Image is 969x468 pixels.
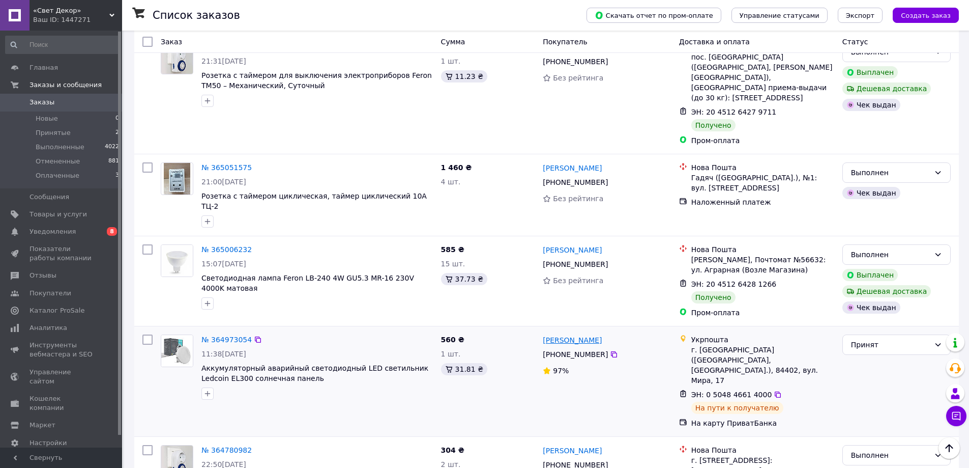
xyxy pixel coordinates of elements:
a: Создать заказ [883,11,959,19]
a: [PERSON_NAME] [543,335,602,345]
div: Чек выдан [842,187,900,199]
span: Сумма [441,38,465,46]
a: Фото товару [161,335,193,367]
span: Заказы [30,98,54,107]
span: Экспорт [846,12,874,19]
span: 4 шт. [441,178,461,186]
span: 15:07[DATE] [201,260,246,268]
div: Выполнен [851,167,930,178]
div: Дешевая доставка [842,285,931,297]
span: «Свет Декор» [33,6,109,15]
span: Инструменты вебмастера и SEO [30,341,94,359]
span: ЭН: 0 5048 4661 4000 [691,391,772,399]
span: 881 [108,157,119,166]
a: № 364780982 [201,446,252,454]
span: 585 ₴ [441,245,464,254]
input: Поиск [5,36,120,54]
div: Наложенный платеж [691,197,834,207]
button: Наверх [938,437,960,459]
img: Фото товару [161,335,193,367]
div: На пути к получателю [691,402,783,414]
span: ЭН: 20 4512 6428 1266 [691,280,777,288]
span: Главная [30,63,58,72]
div: Укрпошта [691,335,834,345]
div: Нова Пошта [691,445,834,455]
span: Заказы и сообщения [30,80,102,90]
div: г. [GEOGRAPHIC_DATA] ([GEOGRAPHIC_DATA], [GEOGRAPHIC_DATA].), 84402, вул. Мира, 17 [691,345,834,386]
img: Фото товару [161,245,193,277]
div: Получено [691,291,736,304]
a: Фото товару [161,244,193,277]
span: Без рейтинга [553,277,603,285]
span: [PHONE_NUMBER] [543,260,608,268]
div: Нова Пошта [691,162,834,173]
div: 11.23 ₴ [441,70,487,82]
span: Сообщения [30,192,69,202]
span: 1 шт. [441,57,461,65]
div: Дешевая доставка [842,82,931,95]
img: Фото товару [161,42,193,74]
span: Каталог ProSale [30,306,84,315]
a: [PERSON_NAME] [543,245,602,255]
span: Розетка с таймером циклическая, таймер циклический 10А ТЦ-2 [201,192,427,210]
span: Маркет [30,421,55,430]
div: Чек выдан [842,301,900,314]
span: Оплаченные [36,171,79,180]
a: № 365006232 [201,245,252,254]
div: Принят [851,339,930,350]
span: 2 [115,128,119,137]
div: Выполнен [851,249,930,260]
a: № 365051575 [201,163,252,172]
button: Создать заказ [893,8,959,23]
span: 4022 [105,143,119,152]
span: [PHONE_NUMBER] [543,178,608,186]
span: 560 ₴ [441,336,464,344]
span: Скачать отчет по пром-оплате [595,11,713,20]
span: Покупатели [30,289,71,298]
div: Гадяч ([GEOGRAPHIC_DATA].), №1: вул. [STREET_ADDRESS] [691,173,834,193]
span: 15 шт. [441,260,465,268]
a: [PERSON_NAME] [543,163,602,173]
span: Аналитика [30,323,67,333]
h1: Список заказов [153,9,240,21]
a: Светодиодная лампа Feron LB-240 4W GU5.3 MR-16 230V 4000K матовая [201,274,414,292]
span: Управление сайтом [30,368,94,386]
div: На карту ПриватБанка [691,418,834,428]
span: Товары и услуги [30,210,87,219]
a: [PERSON_NAME] [543,446,602,456]
a: Аккумуляторный аварийный светодиодный LED светильник Ledcoin EL300 солнечная панель [201,364,428,382]
span: Управление статусами [740,12,819,19]
div: Получено [691,119,736,131]
span: 21:31[DATE] [201,57,246,65]
span: Новые [36,114,58,123]
div: Ваш ID: 1447271 [33,15,122,24]
span: [PHONE_NUMBER] [543,350,608,359]
a: Фото товару [161,162,193,195]
a: Розетка с таймером для выключения электроприборов Feron TM50 – Механический, Суточный [201,71,432,90]
button: Чат с покупателем [946,406,966,426]
div: Нова Пошта [691,244,834,255]
span: Настройки [30,438,67,448]
span: Отмененные [36,157,80,166]
span: Покупатель [543,38,588,46]
div: 37.73 ₴ [441,273,487,285]
span: Принятые [36,128,71,137]
img: Фото товару [164,163,190,195]
div: пос. [GEOGRAPHIC_DATA] ([GEOGRAPHIC_DATA], [PERSON_NAME][GEOGRAPHIC_DATA]), [GEOGRAPHIC_DATA] при... [691,52,834,103]
div: Чек выдан [842,99,900,111]
span: 304 ₴ [441,446,464,454]
span: Доставка и оплата [679,38,750,46]
span: Заказ [161,38,182,46]
span: 11:38[DATE] [201,350,246,358]
span: 3 [115,171,119,180]
button: Экспорт [838,8,883,23]
span: Создать заказ [901,12,951,19]
span: [PHONE_NUMBER] [543,58,608,66]
span: 0 [115,114,119,123]
span: Без рейтинга [553,74,603,82]
span: Статус [842,38,868,46]
span: ЭН: 20 4512 6427 9711 [691,108,777,116]
span: Без рейтинга [553,195,603,203]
